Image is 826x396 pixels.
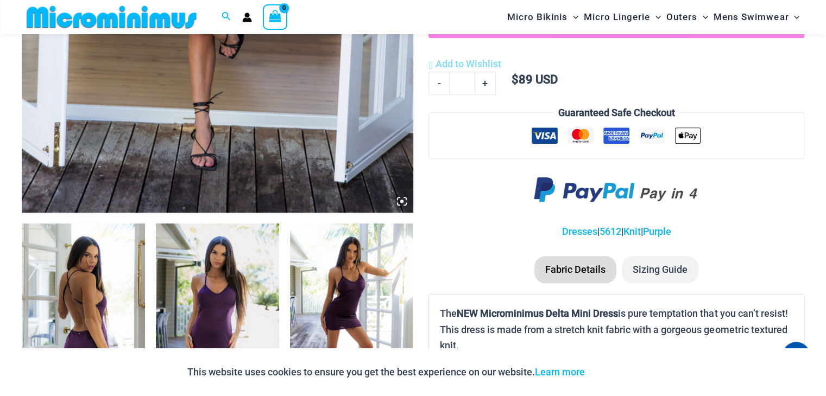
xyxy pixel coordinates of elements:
[535,366,585,378] a: Learn more
[697,3,708,31] span: Menu Toggle
[428,72,449,94] a: -
[666,3,697,31] span: Outers
[581,3,664,31] a: Micro LingerieMenu ToggleMenu Toggle
[623,226,641,237] a: Knit
[242,12,252,22] a: Account icon link
[503,2,804,33] nav: Site Navigation
[554,105,679,121] legend: Guaranteed Safe Checkout
[584,3,650,31] span: Micro Lingerie
[436,58,501,69] span: Add to Wishlist
[263,4,288,29] a: View Shopping Cart, empty
[512,73,558,86] bdi: 89 USD
[449,72,475,94] input: Product quantity
[622,256,698,283] li: Sizing Guide
[789,3,799,31] span: Menu Toggle
[507,3,568,31] span: Micro Bikinis
[428,223,804,240] p: | | |
[643,226,671,237] a: Purple
[428,56,501,72] a: Add to Wishlist
[593,359,639,385] button: Accept
[505,3,581,31] a: Micro BikinisMenu ToggleMenu Toggle
[600,226,621,237] a: 5612
[22,5,201,29] img: MM SHOP LOGO FLAT
[534,256,616,283] li: Fabric Details
[440,305,793,354] p: The is pure temptation that you can’t resist! This dress is made from a stretch knit fabric with ...
[711,3,802,31] a: Mens SwimwearMenu ToggleMenu Toggle
[222,10,231,24] a: Search icon link
[187,364,585,380] p: This website uses cookies to ensure you get the best experience on our website.
[512,73,519,86] span: $
[714,3,789,31] span: Mens Swimwear
[664,3,711,31] a: OutersMenu ToggleMenu Toggle
[457,308,618,319] b: NEW Microminimus Delta Mini Dress
[562,226,597,237] a: Dresses
[568,3,578,31] span: Menu Toggle
[650,3,661,31] span: Menu Toggle
[475,72,496,94] a: +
